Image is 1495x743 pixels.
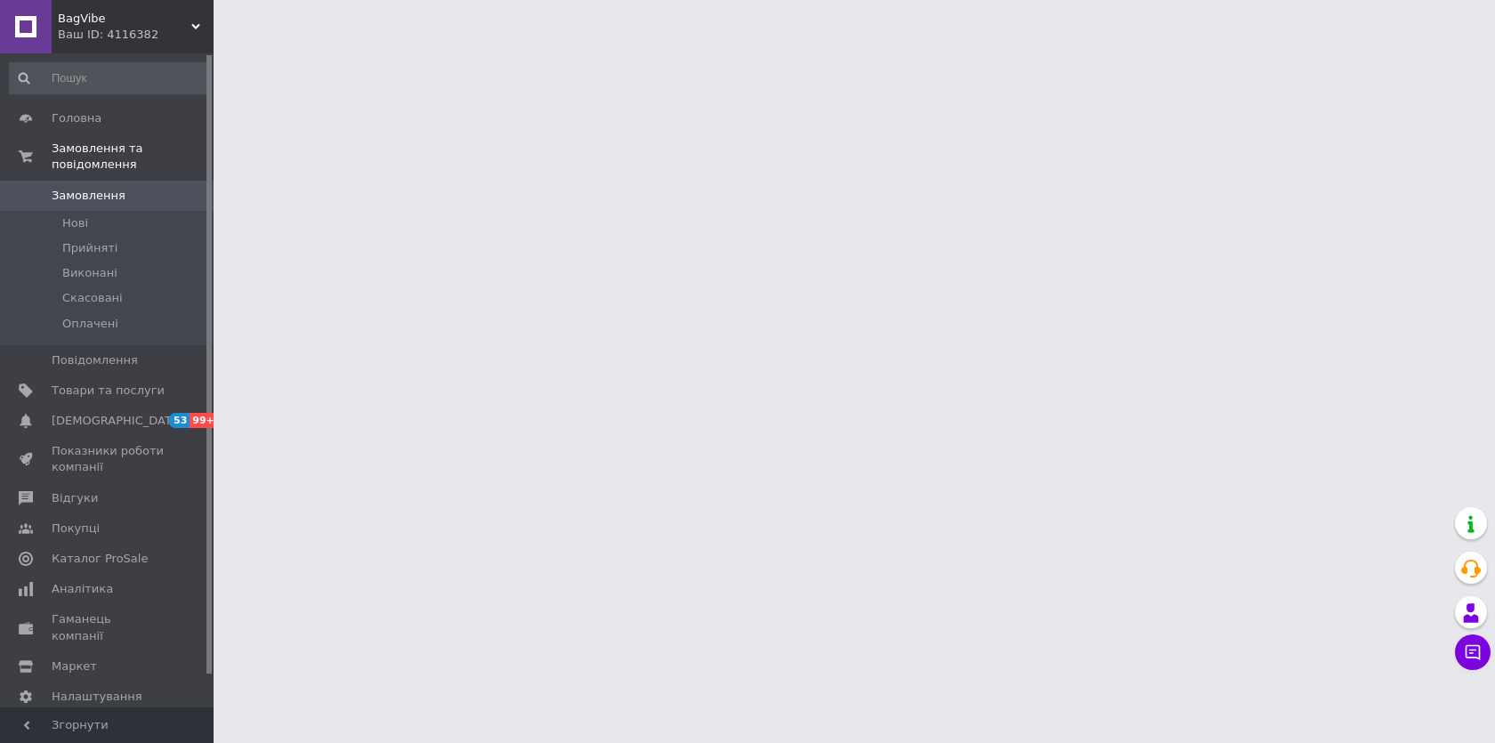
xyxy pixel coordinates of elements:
[1455,634,1491,670] button: Чат з покупцем
[9,62,210,94] input: Пошук
[190,413,219,428] span: 99+
[62,316,118,332] span: Оплачені
[52,188,125,204] span: Замовлення
[62,215,88,231] span: Нові
[52,611,165,643] span: Гаманець компанії
[52,490,98,506] span: Відгуки
[52,521,100,537] span: Покупці
[52,443,165,475] span: Показники роботи компанії
[52,413,183,429] span: [DEMOGRAPHIC_DATA]
[58,27,214,43] div: Ваш ID: 4116382
[52,141,214,173] span: Замовлення та повідомлення
[62,290,123,306] span: Скасовані
[62,265,117,281] span: Виконані
[62,240,117,256] span: Прийняті
[52,581,113,597] span: Аналітика
[52,551,148,567] span: Каталог ProSale
[52,110,101,126] span: Головна
[52,658,97,674] span: Маркет
[52,383,165,399] span: Товари та послуги
[52,352,138,368] span: Повідомлення
[58,11,191,27] span: BagVibe
[169,413,190,428] span: 53
[52,689,142,705] span: Налаштування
